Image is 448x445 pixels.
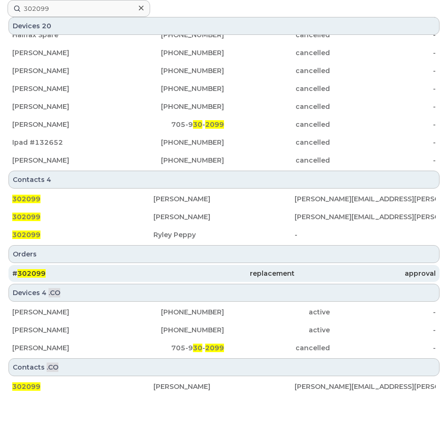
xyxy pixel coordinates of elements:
div: [PERSON_NAME] [12,325,118,335]
div: [PERSON_NAME] [153,382,295,391]
div: 705-9 - [118,120,224,129]
div: cancelled [224,84,330,93]
a: [PERSON_NAME][PHONE_NUMBER]cancelled- [8,98,440,115]
div: - [295,230,436,239]
div: [PHONE_NUMBER] [118,307,224,317]
div: - [330,325,436,335]
div: Devices [8,284,440,302]
div: cancelled [224,102,330,111]
a: Halifax Spare[PHONE_NUMBER]cancelled- [8,26,440,43]
div: cancelled [224,156,330,165]
a: 302099[PERSON_NAME][PERSON_NAME][EMAIL_ADDRESS][PERSON_NAME][DOMAIN_NAME] [8,190,440,207]
div: [PHONE_NUMBER] [118,66,224,75]
a: 302099[PERSON_NAME][PERSON_NAME][EMAIL_ADDRESS][PERSON_NAME][DOMAIN_NAME] [8,378,440,395]
div: Ipad #132652 [12,138,118,147]
a: [PERSON_NAME][PHONE_NUMBER]active- [8,321,440,338]
a: [PERSON_NAME]705-930-2099cancelled- [8,116,440,133]
a: 302099Ryley Peppy- [8,226,440,243]
span: 302099 [12,231,40,239]
div: - [330,307,436,317]
div: [PHONE_NUMBER] [118,30,224,40]
div: Contacts [8,171,440,189]
div: [PERSON_NAME] [12,343,118,353]
span: 4 [42,288,47,297]
div: [PERSON_NAME] [12,120,118,129]
div: [PERSON_NAME] [153,194,295,204]
span: 302099 [12,382,40,391]
div: - [330,30,436,40]
div: cancelled [224,66,330,75]
span: 4 [47,175,51,184]
span: 302099 [17,269,46,278]
div: - [330,102,436,111]
span: 30 [193,344,202,352]
div: [PHONE_NUMBER] [118,138,224,147]
div: [PHONE_NUMBER] [118,84,224,93]
div: [PHONE_NUMBER] [118,48,224,58]
div: [PHONE_NUMBER] [118,156,224,165]
span: 302099 [12,195,40,203]
a: Ipad #132652[PHONE_NUMBER]cancelled- [8,134,440,151]
div: cancelled [224,138,330,147]
div: [PERSON_NAME] [12,307,118,317]
a: #302099replacementapproval [8,265,440,282]
div: - [330,66,436,75]
div: [PHONE_NUMBER] [118,325,224,335]
div: [PERSON_NAME] [12,156,118,165]
div: - [330,120,436,129]
div: [PHONE_NUMBER] [118,102,224,111]
div: [PERSON_NAME][EMAIL_ADDRESS][PERSON_NAME][DOMAIN_NAME] [295,382,436,391]
div: [PERSON_NAME] [12,84,118,93]
a: [PERSON_NAME]705-930-2099cancelled- [8,339,440,356]
span: .CO [47,363,58,372]
div: - [330,48,436,58]
div: [PERSON_NAME][EMAIL_ADDRESS][PERSON_NAME][DOMAIN_NAME] [295,194,436,204]
a: [PERSON_NAME][PHONE_NUMBER]cancelled- [8,152,440,169]
a: [PERSON_NAME][PHONE_NUMBER]cancelled- [8,80,440,97]
div: 705-9 - [118,343,224,353]
span: 302099 [12,213,40,221]
div: active [224,307,330,317]
div: - [330,156,436,165]
a: [PERSON_NAME][PHONE_NUMBER]active- [8,304,440,321]
div: replacement [153,269,295,278]
div: cancelled [224,120,330,129]
div: Halifax Spare [12,30,118,40]
div: # [12,269,153,278]
span: 30 [193,120,202,129]
div: [PERSON_NAME] [12,66,118,75]
div: [PERSON_NAME] [12,48,118,58]
div: - [330,138,436,147]
div: cancelled [224,30,330,40]
span: .CO [48,288,60,297]
iframe: Messenger Launcher [407,404,441,438]
div: [PERSON_NAME] [153,212,295,222]
a: [PERSON_NAME][PHONE_NUMBER]cancelled- [8,62,440,79]
div: Ryley Peppy [153,230,295,239]
div: Contacts [8,358,440,376]
span: 2099 [205,344,224,352]
div: cancelled [224,343,330,353]
div: - [330,84,436,93]
div: active [224,325,330,335]
div: approval [295,269,436,278]
div: cancelled [224,48,330,58]
div: - [330,343,436,353]
div: [PERSON_NAME][EMAIL_ADDRESS][PERSON_NAME][DOMAIN_NAME] [295,212,436,222]
div: [PERSON_NAME] [12,102,118,111]
a: 302099[PERSON_NAME][PERSON_NAME][EMAIL_ADDRESS][PERSON_NAME][DOMAIN_NAME] [8,208,440,225]
a: [PERSON_NAME][PHONE_NUMBER]cancelled- [8,44,440,61]
span: 2099 [205,120,224,129]
div: Orders [8,245,440,263]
